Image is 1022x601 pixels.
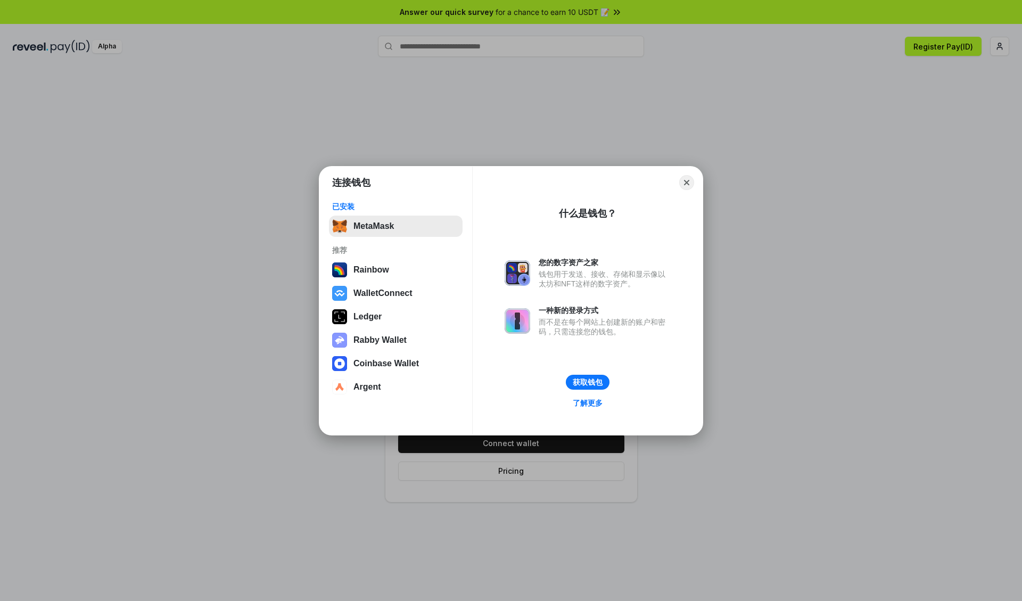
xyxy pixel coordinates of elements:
[559,207,616,220] div: 什么是钱包？
[332,219,347,234] img: svg+xml,%3Csvg%20fill%3D%22none%22%20height%3D%2233%22%20viewBox%3D%220%200%2035%2033%22%20width%...
[332,356,347,371] img: svg+xml,%3Csvg%20width%3D%2228%22%20height%3D%2228%22%20viewBox%3D%220%200%2028%2028%22%20fill%3D...
[353,289,413,298] div: WalletConnect
[332,333,347,348] img: svg+xml,%3Csvg%20xmlns%3D%22http%3A%2F%2Fwww.w3.org%2F2000%2Fsvg%22%20fill%3D%22none%22%20viewBox...
[329,306,463,327] button: Ledger
[353,265,389,275] div: Rainbow
[679,175,694,190] button: Close
[573,398,603,408] div: 了解更多
[505,260,530,286] img: svg+xml,%3Csvg%20xmlns%3D%22http%3A%2F%2Fwww.w3.org%2F2000%2Fsvg%22%20fill%3D%22none%22%20viewBox...
[353,382,381,392] div: Argent
[332,245,459,255] div: 推荐
[539,317,671,336] div: 而不是在每个网站上创建新的账户和密码，只需连接您的钱包。
[539,269,671,289] div: 钱包用于发送、接收、存储和显示像以太坊和NFT这样的数字资产。
[573,377,603,387] div: 获取钱包
[329,216,463,237] button: MetaMask
[353,312,382,322] div: Ledger
[539,258,671,267] div: 您的数字资产之家
[329,283,463,304] button: WalletConnect
[566,396,609,410] a: 了解更多
[329,353,463,374] button: Coinbase Wallet
[566,375,609,390] button: 获取钱包
[539,306,671,315] div: 一种新的登录方式
[332,262,347,277] img: svg+xml,%3Csvg%20width%3D%22120%22%20height%3D%22120%22%20viewBox%3D%220%200%20120%20120%22%20fil...
[329,376,463,398] button: Argent
[329,259,463,281] button: Rainbow
[332,176,370,189] h1: 连接钱包
[505,308,530,334] img: svg+xml,%3Csvg%20xmlns%3D%22http%3A%2F%2Fwww.w3.org%2F2000%2Fsvg%22%20fill%3D%22none%22%20viewBox...
[329,330,463,351] button: Rabby Wallet
[332,286,347,301] img: svg+xml,%3Csvg%20width%3D%2228%22%20height%3D%2228%22%20viewBox%3D%220%200%2028%2028%22%20fill%3D...
[332,380,347,394] img: svg+xml,%3Csvg%20width%3D%2228%22%20height%3D%2228%22%20viewBox%3D%220%200%2028%2028%22%20fill%3D...
[353,335,407,345] div: Rabby Wallet
[332,309,347,324] img: svg+xml,%3Csvg%20xmlns%3D%22http%3A%2F%2Fwww.w3.org%2F2000%2Fsvg%22%20width%3D%2228%22%20height%3...
[353,359,419,368] div: Coinbase Wallet
[332,202,459,211] div: 已安装
[353,221,394,231] div: MetaMask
